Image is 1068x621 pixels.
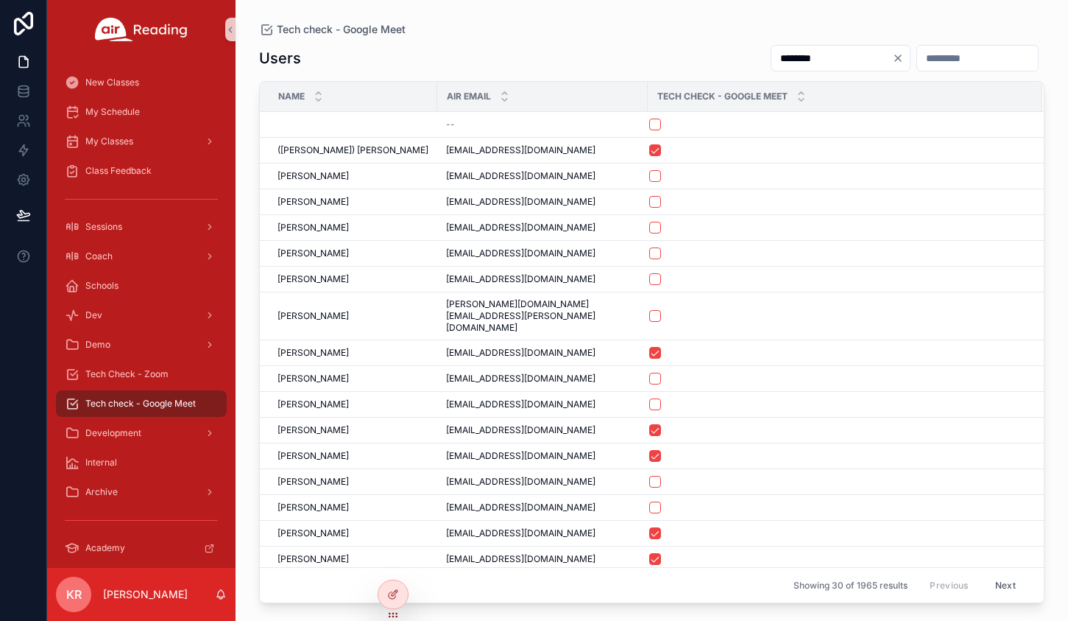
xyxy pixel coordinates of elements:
a: Dev [56,302,227,329]
span: [PERSON_NAME] [277,424,349,436]
img: App logo [95,18,188,41]
span: Archive [85,486,118,498]
span: KR [66,586,82,603]
span: Schools [85,280,119,292]
span: [EMAIL_ADDRESS][DOMAIN_NAME] [446,347,595,359]
span: [PERSON_NAME] [277,502,349,513]
span: [EMAIL_ADDRESS][DOMAIN_NAME] [446,476,595,488]
span: [PERSON_NAME] [277,373,349,385]
span: -- [446,119,455,130]
p: [PERSON_NAME] [103,587,188,602]
span: Name [278,91,305,102]
span: [EMAIL_ADDRESS][DOMAIN_NAME] [446,424,595,436]
span: Air Email [447,91,491,102]
span: [EMAIL_ADDRESS][DOMAIN_NAME] [446,196,595,208]
a: My Schedule [56,99,227,125]
span: Class Feedback [85,165,152,177]
a: Academy [56,535,227,561]
a: Internal [56,449,227,476]
span: [PERSON_NAME] [277,310,349,322]
span: Academy [85,542,125,554]
span: Tech Check - Zoom [85,368,169,380]
span: [PERSON_NAME] [277,450,349,462]
span: Demo [85,339,110,351]
a: My Classes [56,128,227,155]
span: [EMAIL_ADDRESS][DOMAIN_NAME] [446,373,595,385]
button: Clear [892,52,910,64]
span: [PERSON_NAME] [277,476,349,488]
a: Tech Check - Zoom [56,361,227,387]
a: Coach [56,243,227,270]
h1: Users [259,48,301,69]
span: [PERSON_NAME] [277,347,349,359]
span: Dev [85,309,102,321]
span: Tech check - Google Meet [277,22,406,37]
span: My Schedule [85,106,140,118]
button: Next [985,574,1026,597]
span: [PERSON_NAME] [277,527,349,539]
span: Development [85,427,141,439]
a: Tech check - Google Meet [259,22,406,37]
span: [EMAIL_ADDRESS][DOMAIN_NAME] [446,248,595,259]
span: [PERSON_NAME] [277,248,349,259]
span: Tech Check - Google Meet [657,91,788,102]
span: ([PERSON_NAME]) [PERSON_NAME] [277,144,428,156]
span: [EMAIL_ADDRESS][DOMAIN_NAME] [446,527,595,539]
a: Class Feedback [56,158,227,184]
div: scrollable content [47,59,236,568]
span: [PERSON_NAME] [277,170,349,182]
span: [PERSON_NAME] [277,196,349,208]
a: Schools [56,273,227,299]
a: Tech check - Google Meet [56,390,227,417]
a: Archive [56,479,227,505]
span: [PERSON_NAME] [277,399,349,410]
span: Tech check - Google Meet [85,398,196,410]
span: [EMAIL_ADDRESS][DOMAIN_NAME] [446,399,595,410]
span: [PERSON_NAME] [277,273,349,285]
a: Development [56,420,227,446]
span: Sessions [85,221,122,233]
span: [EMAIL_ADDRESS][DOMAIN_NAME] [446,553,595,565]
span: My Classes [85,136,133,147]
span: [PERSON_NAME][DOMAIN_NAME][EMAIL_ADDRESS][PERSON_NAME][DOMAIN_NAME] [446,298,639,334]
span: [EMAIL_ADDRESS][DOMAIN_NAME] [446,273,595,285]
span: Internal [85,457,117,469]
a: Demo [56,331,227,358]
span: [EMAIL_ADDRESS][DOMAIN_NAME] [446,170,595,182]
span: New Classes [85,77,139,88]
a: Sessions [56,214,227,240]
span: [PERSON_NAME] [277,553,349,565]
span: Showing 30 of 1965 results [793,580,908,592]
span: Coach [85,250,113,262]
span: [EMAIL_ADDRESS][DOMAIN_NAME] [446,450,595,462]
span: [EMAIL_ADDRESS][DOMAIN_NAME] [446,502,595,513]
a: New Classes [56,69,227,96]
span: [EMAIL_ADDRESS][DOMAIN_NAME] [446,144,595,156]
span: [PERSON_NAME] [277,222,349,234]
span: [EMAIL_ADDRESS][DOMAIN_NAME] [446,222,595,234]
